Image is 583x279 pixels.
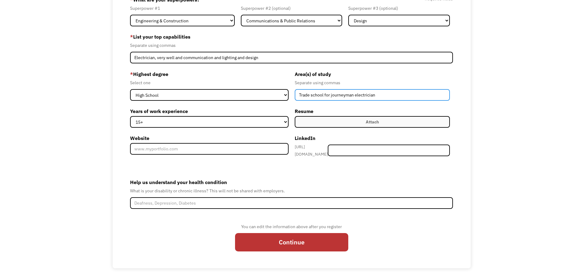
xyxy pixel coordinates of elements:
div: Superpower #3 (optional) [348,5,450,12]
label: Area(s) of study [295,69,450,79]
label: LinkedIn [295,133,450,143]
label: Highest degree [130,69,289,79]
input: www.myportfolio.com [130,143,289,155]
label: Help us understand your health condition [130,177,453,187]
div: [URL][DOMAIN_NAME] [295,143,328,158]
input: Anthropology, Education [295,89,450,101]
div: You can edit the information above after you register [235,223,348,230]
div: Superpower #1 [130,5,235,12]
div: What is your disability or chronic illness? This will not be shared with employers. [130,187,453,194]
label: Years of work experience [130,106,289,116]
label: Resume [295,106,450,116]
label: Attach [295,116,450,128]
div: Superpower #2 (optional) [241,5,342,12]
div: Attach [366,118,379,126]
label: List your top capabilities [130,32,453,42]
div: Separate using commas [295,79,450,86]
label: Website [130,133,289,143]
div: Separate using commas [130,42,453,49]
input: Continue [235,233,348,251]
input: Videography, photography, accounting [130,52,453,63]
input: Deafness, Depression, Diabetes [130,197,453,209]
div: Select one [130,79,289,86]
